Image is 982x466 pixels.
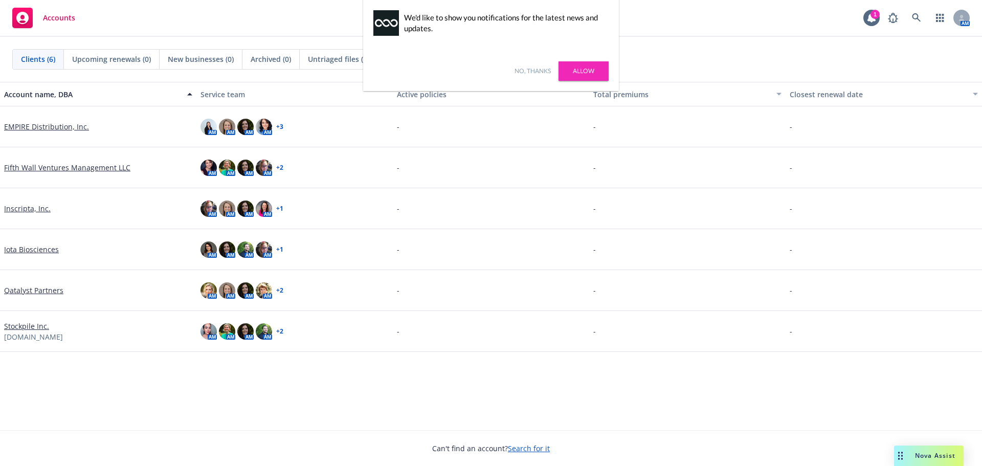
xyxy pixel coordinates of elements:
[256,282,272,299] img: photo
[4,285,63,296] a: Qatalyst Partners
[4,121,89,132] a: EMPIRE Distribution, Inc.
[790,285,792,296] span: -
[219,119,235,135] img: photo
[393,82,589,106] button: Active policies
[251,54,291,64] span: Archived (0)
[256,119,272,135] img: photo
[894,446,907,466] div: Drag to move
[593,326,596,337] span: -
[276,165,283,171] a: + 2
[397,285,399,296] span: -
[237,201,254,217] img: photo
[790,203,792,214] span: -
[4,321,49,331] a: Stockpile Inc.
[883,8,903,28] a: Report a Bug
[219,160,235,176] img: photo
[200,282,217,299] img: photo
[276,328,283,335] a: + 2
[593,121,596,132] span: -
[508,443,550,453] a: Search for it
[219,323,235,340] img: photo
[4,244,59,255] a: Iota Biosciences
[168,54,234,64] span: New businesses (0)
[397,244,399,255] span: -
[4,203,51,214] a: Inscripta, Inc.
[237,160,254,176] img: photo
[593,285,596,296] span: -
[404,12,604,34] div: We'd like to show you notifications for the latest news and updates.
[276,206,283,212] a: + 1
[593,244,596,255] span: -
[4,89,181,100] div: Account name, DBA
[4,331,63,342] span: [DOMAIN_NAME]
[790,121,792,132] span: -
[397,121,399,132] span: -
[397,203,399,214] span: -
[43,14,75,22] span: Accounts
[786,82,982,106] button: Closest renewal date
[256,160,272,176] img: photo
[397,89,585,100] div: Active policies
[790,326,792,337] span: -
[589,82,786,106] button: Total premiums
[397,326,399,337] span: -
[593,162,596,173] span: -
[200,89,389,100] div: Service team
[21,54,55,64] span: Clients (6)
[915,451,955,460] span: Nova Assist
[276,287,283,294] a: + 2
[559,61,609,81] a: Allow
[256,201,272,217] img: photo
[200,201,217,217] img: photo
[515,66,551,76] a: No, thanks
[200,241,217,258] img: photo
[276,124,283,130] a: + 3
[593,203,596,214] span: -
[790,244,792,255] span: -
[256,323,272,340] img: photo
[4,162,130,173] a: Fifth Wall Ventures Management LLC
[894,446,964,466] button: Nova Assist
[200,160,217,176] img: photo
[219,282,235,299] img: photo
[593,89,770,100] div: Total premiums
[72,54,151,64] span: Upcoming renewals (0)
[397,162,399,173] span: -
[871,10,880,19] div: 1
[906,8,927,28] a: Search
[276,247,283,253] a: + 1
[237,241,254,258] img: photo
[237,323,254,340] img: photo
[930,8,950,28] a: Switch app
[8,4,79,32] a: Accounts
[256,241,272,258] img: photo
[200,323,217,340] img: photo
[237,282,254,299] img: photo
[219,241,235,258] img: photo
[308,54,369,64] span: Untriaged files (0)
[219,201,235,217] img: photo
[790,162,792,173] span: -
[790,89,967,100] div: Closest renewal date
[237,119,254,135] img: photo
[432,443,550,454] span: Can't find an account?
[200,119,217,135] img: photo
[196,82,393,106] button: Service team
